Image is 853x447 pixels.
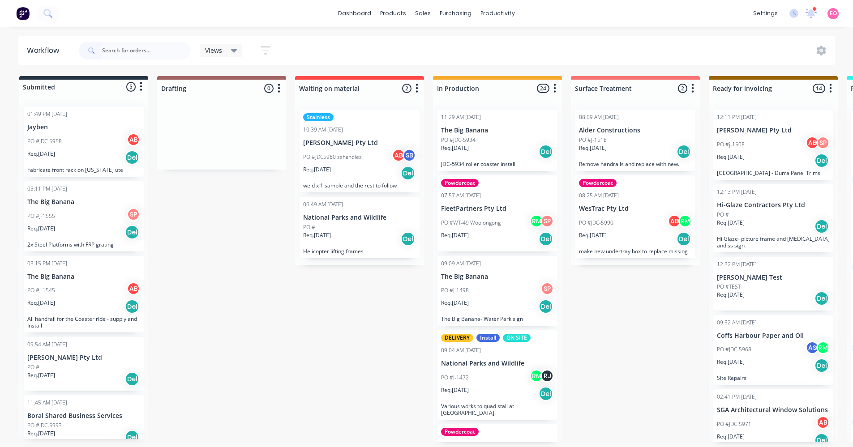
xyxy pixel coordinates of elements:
div: settings [749,7,782,20]
div: purchasing [435,7,476,20]
div: 12:11 PM [DATE] [717,113,757,121]
div: Del [814,219,829,234]
p: SGA Architectural Window Solutions [717,406,830,414]
span: Views [205,46,222,55]
div: 02:41 PM [DATE] [717,393,757,401]
div: 09:32 AM [DATE] [717,319,757,327]
div: AB [127,282,140,295]
div: 08:09 AM [DATE] [579,113,619,121]
div: Del [401,166,415,180]
p: National Parks and Wildlife [303,214,416,221]
div: 08:25 AM [DATE] [579,192,619,200]
p: Hi-Glaze Contractors Pty Ltd [717,201,830,209]
div: Powdercoat07:57 AM [DATE]FleetPartners Pty LtdPO #WT-49 WoolongongRMSPReq.[DATE]Del [437,175,557,251]
p: Req. [DATE] [717,433,745,441]
div: DELIVERY [441,334,473,342]
p: PO #J-1472 [441,374,469,382]
div: 12:32 PM [DATE] [717,260,757,268]
p: 2x Steel Platforms with FRP grating [27,241,140,248]
p: Req. [DATE] [717,291,745,299]
div: AB [806,136,819,149]
div: Del [125,150,139,165]
div: 03:11 PM [DATE] [27,185,67,193]
div: 01:49 PM [DATE]JaybenPO #JDC-5958ABReq.[DATE]DelFabricate front rack on [US_STATE] ute [24,106,144,177]
input: Search for orders... [102,42,191,60]
div: RM [530,369,543,383]
p: All handrail for the Coaster ride - supply and Install [27,315,140,329]
div: 12:11 PM [DATE][PERSON_NAME] Pty LtdPO #j-1508ABSPReq.[DATE]Del[GEOGRAPHIC_DATA] - Durra Panel Trims [713,110,833,180]
p: Boral Shared Business Services [27,412,140,420]
div: Stainless [303,113,334,121]
p: WesTrac Pty Ltd [579,205,692,213]
div: Del [539,145,553,159]
div: Powdercoat [441,428,479,436]
div: Del [539,387,553,401]
p: [PERSON_NAME] Pty Ltd [717,127,830,134]
p: FleetPartners Pty Ltd [441,205,554,213]
div: Del [814,153,829,168]
p: PO # [303,223,315,231]
div: 09:54 AM [DATE][PERSON_NAME] Pty LtdPO #Req.[DATE]Del [24,337,144,391]
div: 12:13 PM [DATE] [717,188,757,196]
p: PO #J-1518 [579,136,607,144]
p: Req. [DATE] [441,231,469,239]
div: 10:39 AM [DATE] [303,126,343,134]
p: PO #j-1508 [717,140,745,149]
div: 06:49 AM [DATE] [303,200,343,209]
p: Alder Constructions [579,127,692,134]
p: Req. [DATE] [717,219,745,227]
p: PO #WT-49 Woolongong [441,219,501,227]
div: 11:45 AM [DATE] [27,399,67,407]
p: PO #J-1545 [27,286,55,294]
p: Various works to quad stall at [GEOGRAPHIC_DATA]. [441,403,554,416]
div: 12:32 PM [DATE][PERSON_NAME] TestPO #TESTReq.[DATE]Del [713,257,833,311]
div: 11:29 AM [DATE]The Big BananaPO #JDC-5934Req.[DATE]DelJDC-5934 roller coaster install [437,110,557,171]
p: National Parks and Wildlife [441,360,554,367]
p: Coffs Harbour Paper and Oil [717,332,830,340]
p: Req. [DATE] [27,225,55,233]
div: 08:09 AM [DATE]Alder ConstructionsPO #J-1518Req.[DATE]DelRemove handrails and replace with new. [575,110,695,171]
p: Req. [DATE] [441,144,469,152]
p: Helicopter lifting frames [303,248,416,255]
div: SP [816,136,830,149]
p: PO #JDC-5990 [579,219,613,227]
div: Del [125,372,139,386]
div: 11:29 AM [DATE] [441,113,481,121]
div: 09:54 AM [DATE] [27,341,67,349]
p: JDC-5934 roller coaster install [441,161,554,167]
div: Powdercoat08:25 AM [DATE]WesTrac Pty LtdPO #JDC-5990ABRMReq.[DATE]Delmake new undertray box to re... [575,175,695,258]
p: Hi Glaze- picture frame and [MEDICAL_DATA] and ss sign [717,235,830,249]
p: [PERSON_NAME] Test [717,274,830,281]
div: RM [678,214,692,228]
div: sales [411,7,435,20]
div: productivity [476,7,519,20]
div: AB [127,133,140,146]
p: Remove handrails and replace with new. [579,161,692,167]
p: PO # [717,211,729,219]
p: Req. [DATE] [27,371,55,379]
div: AB [392,149,405,162]
p: Req. [DATE] [27,299,55,307]
div: 01:49 PM [DATE] [27,110,67,118]
div: RM [530,214,543,228]
p: Req. [DATE] [579,231,607,239]
div: Del [125,430,139,444]
p: The Big Banana [441,273,554,281]
p: Fabricate front rack on [US_STATE] ute [27,166,140,173]
div: AB [668,214,681,228]
p: The Big Banana [441,127,554,134]
p: [PERSON_NAME] Pty Ltd [27,354,140,362]
div: 09:32 AM [DATE]Coffs Harbour Paper and OilPO #JDC-5968ASRMReq.[DATE]DelSite Repairs [713,315,833,385]
p: PO #J-1498 [441,286,469,294]
div: 06:49 AM [DATE]National Parks and WildlifePO #Req.[DATE]DelHelicopter lifting frames [300,197,420,258]
p: weld x 1 sample and the rest to follow [303,182,416,189]
p: Site Repairs [717,375,830,381]
p: The Big Banana [27,273,140,281]
p: Req. [DATE] [27,150,55,158]
div: Workflow [27,45,64,56]
div: 03:15 PM [DATE]The Big BananaPO #J-1545ABReq.[DATE]DelAll handrail for the Coaster ride - supply ... [24,256,144,333]
p: PO #JDC-5968 [717,345,751,353]
span: EO [830,9,837,17]
div: 09:09 AM [DATE]The Big BananaPO #J-1498SPReq.[DATE]DelThe Big Banana- Water Park sign [437,256,557,326]
p: PO #JDC-5993 [27,421,62,430]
